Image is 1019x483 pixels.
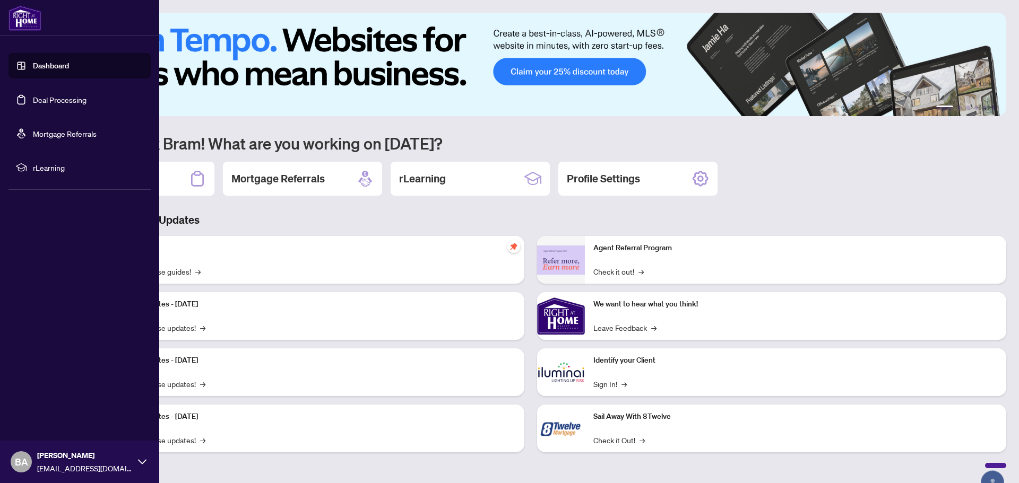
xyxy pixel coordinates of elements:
[977,446,1008,478] button: Open asap
[111,355,516,366] p: Platform Updates - [DATE]
[55,213,1006,227] h3: Brokerage & Industry Updates
[111,411,516,423] p: Platform Updates - [DATE]
[55,133,1006,153] h1: Welcome back Bram! What are you working on [DATE]?
[537,348,585,396] img: Identify your Client
[195,266,201,277] span: →
[537,405,585,452] img: Sail Away With 8Twelve
[33,129,97,138] a: Mortgage Referrals
[957,106,962,110] button: 2
[966,106,970,110] button: 3
[537,245,585,275] img: Agent Referral Program
[399,171,446,186] h2: rLearning
[33,95,87,104] a: Deal Processing
[33,61,69,71] a: Dashboard
[33,162,143,173] span: rLearning
[593,298,998,310] p: We want to hear what you think!
[593,322,657,333] a: Leave Feedback→
[567,171,640,186] h2: Profile Settings
[8,5,41,31] img: logo
[936,106,953,110] button: 1
[991,106,996,110] button: 6
[983,106,987,110] button: 5
[974,106,979,110] button: 4
[200,378,205,390] span: →
[111,298,516,310] p: Platform Updates - [DATE]
[15,454,28,469] span: BA
[55,13,1006,116] img: Slide 0
[37,450,133,461] span: [PERSON_NAME]
[638,266,644,277] span: →
[37,462,133,474] span: [EMAIL_ADDRESS][DOMAIN_NAME]
[231,171,325,186] h2: Mortgage Referrals
[593,411,998,423] p: Sail Away With 8Twelve
[621,378,627,390] span: →
[200,322,205,333] span: →
[651,322,657,333] span: →
[537,292,585,340] img: We want to hear what you think!
[507,240,520,253] span: pushpin
[593,434,645,446] a: Check it Out!→
[200,434,205,446] span: →
[593,355,998,366] p: Identify your Client
[593,266,644,277] a: Check it out!→
[640,434,645,446] span: →
[111,242,516,254] p: Self-Help
[593,242,998,254] p: Agent Referral Program
[593,378,627,390] a: Sign In!→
